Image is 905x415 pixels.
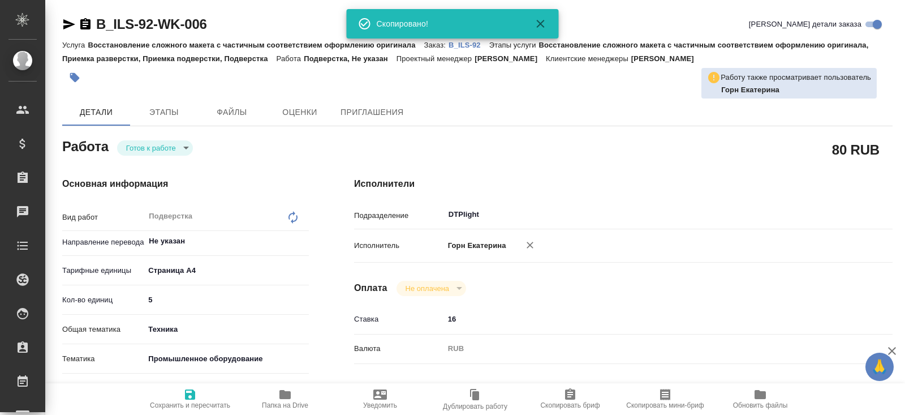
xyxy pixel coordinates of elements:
p: Этапы услуги [489,41,539,49]
p: [PERSON_NAME] [631,54,703,63]
p: [PERSON_NAME] [475,54,546,63]
button: Дублировать работу [428,383,523,415]
p: Тематика [62,353,144,365]
span: Сохранить и пересчитать [150,401,230,409]
span: Оценки [273,105,327,119]
h2: 80 RUB [832,140,880,159]
span: Этапы [137,105,191,119]
h4: Основная информация [62,177,309,191]
p: Услуга [62,41,88,49]
h4: Исполнители [354,177,893,191]
span: Детали [69,105,123,119]
p: Проектный менеджер [397,54,475,63]
input: ✎ Введи что-нибудь [444,311,848,327]
button: Open [303,240,305,242]
input: ✎ Введи что-нибудь [144,292,309,308]
p: Горн Екатерина [721,84,871,96]
p: Заказ: [424,41,449,49]
button: Open [842,213,844,216]
p: Исполнитель [354,240,444,251]
p: Направление перевода [62,237,144,248]
span: Файлы [205,105,259,119]
p: Работу также просматривает пользователь [721,72,871,83]
p: Горн Екатерина [444,240,506,251]
p: Ставка [354,314,444,325]
span: Папка на Drive [262,401,308,409]
p: Подверстка, Не указан [304,54,397,63]
p: Валюта [354,343,444,354]
button: 🙏 [865,353,894,381]
button: Обновить файлы [713,383,808,415]
div: RUB [444,339,848,358]
div: Скопировано! [377,18,518,29]
h4: Дополнительно [354,382,893,396]
button: Скопировать мини-бриф [618,383,713,415]
div: Страница А4 [144,261,309,280]
span: Обновить файлы [733,401,788,409]
p: Вид работ [62,212,144,223]
button: Скопировать бриф [523,383,618,415]
span: [PERSON_NAME] детали заказа [749,19,861,30]
p: Подразделение [354,210,444,221]
button: Папка на Drive [238,383,333,415]
span: 🙏 [870,355,889,379]
button: Скопировать ссылку [79,18,92,31]
button: Удалить исполнителя [518,233,542,258]
p: Восстановление сложного макета с частичным соответствием оформлению оригинала [88,41,424,49]
b: Горн Екатерина [721,85,779,94]
span: Скопировать мини-бриф [626,401,704,409]
button: Добавить тэг [62,65,87,90]
p: Общая тематика [62,324,144,335]
div: Готов к работе [117,140,193,156]
span: Скопировать бриф [540,401,600,409]
span: Нотариальный заказ [79,383,150,394]
p: Работа [277,54,304,63]
p: Клиентские менеджеры [546,54,631,63]
button: Готов к работе [123,143,179,153]
span: Уведомить [363,401,397,409]
a: B_ILS-92 [449,40,489,49]
div: Техника [144,320,309,339]
button: Сохранить и пересчитать [143,383,238,415]
p: B_ILS-92 [449,41,489,49]
h2: Работа [62,135,109,156]
span: Приглашения [341,105,404,119]
span: Дублировать работу [443,403,507,410]
div: Готов к работе [397,281,466,296]
button: Закрыть [527,17,554,31]
button: Не оплачена [402,284,453,293]
p: Кол-во единиц [62,294,144,306]
button: Скопировать ссылку для ЯМессенджера [62,18,76,31]
button: Уведомить [333,383,428,415]
h4: Оплата [354,281,387,295]
p: Тарифные единицы [62,265,144,276]
div: Промышленное оборудование [144,349,309,369]
a: B_ILS-92-WK-006 [96,16,207,32]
